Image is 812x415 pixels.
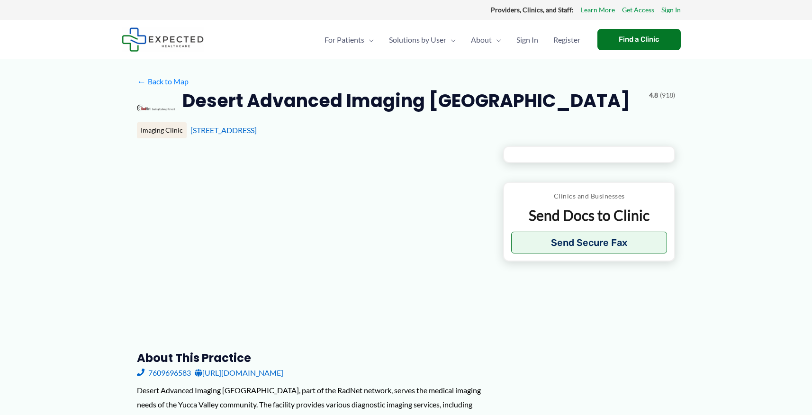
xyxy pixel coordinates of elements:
nav: Primary Site Navigation [317,23,588,56]
span: Register [553,23,580,56]
span: Menu Toggle [492,23,501,56]
span: 4.8 [649,89,658,101]
span: ← [137,77,146,86]
h2: Desert Advanced Imaging [GEOGRAPHIC_DATA] [182,89,630,112]
span: (918) [660,89,675,101]
h3: About this practice [137,351,488,365]
a: Learn More [581,4,615,16]
a: [STREET_ADDRESS] [190,126,257,135]
a: AboutMenu Toggle [463,23,509,56]
span: Menu Toggle [364,23,374,56]
p: Send Docs to Clinic [511,206,667,225]
button: Send Secure Fax [511,232,667,253]
a: 7609696583 [137,366,191,380]
p: Clinics and Businesses [511,190,667,202]
div: Imaging Clinic [137,122,187,138]
span: For Patients [325,23,364,56]
a: Sign In [661,4,681,16]
strong: Providers, Clinics, and Staff: [491,6,574,14]
span: About [471,23,492,56]
a: Sign In [509,23,546,56]
a: Get Access [622,4,654,16]
a: ←Back to Map [137,74,189,89]
span: Menu Toggle [446,23,456,56]
span: Sign In [516,23,538,56]
a: Solutions by UserMenu Toggle [381,23,463,56]
a: Register [546,23,588,56]
a: Find a Clinic [597,29,681,50]
span: Solutions by User [389,23,446,56]
a: [URL][DOMAIN_NAME] [195,366,283,380]
a: For PatientsMenu Toggle [317,23,381,56]
img: Expected Healthcare Logo - side, dark font, small [122,27,204,52]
